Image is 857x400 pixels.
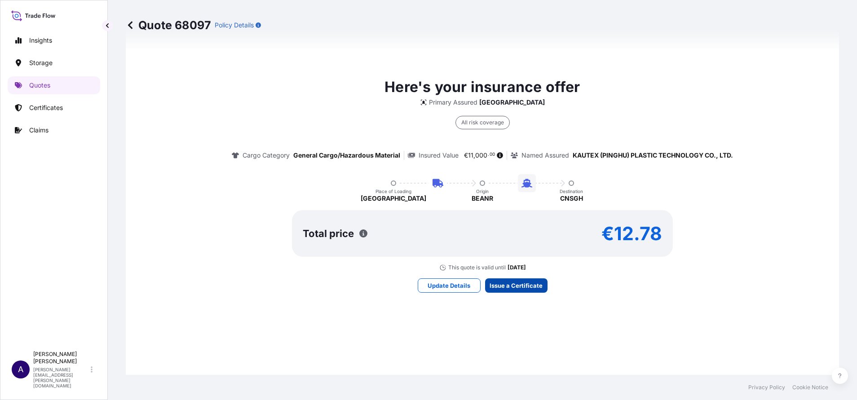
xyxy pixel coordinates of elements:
[429,98,477,107] p: Primary Assured
[464,152,468,158] span: €
[375,189,411,194] p: Place of Loading
[521,151,569,160] p: Named Assured
[8,76,100,94] a: Quotes
[384,76,580,98] p: Here's your insurance offer
[560,189,583,194] p: Destination
[560,194,583,203] p: CNSGH
[29,81,50,90] p: Quotes
[29,126,49,135] p: Claims
[29,58,53,67] p: Storage
[472,194,493,203] p: BEANR
[126,18,211,32] p: Quote 68097
[293,151,400,160] p: General Cargo/Hazardous Material
[33,367,89,388] p: [PERSON_NAME][EMAIL_ADDRESS][PERSON_NAME][DOMAIN_NAME]
[29,36,52,45] p: Insights
[490,153,495,156] span: 00
[33,351,89,365] p: [PERSON_NAME] [PERSON_NAME]
[215,21,254,30] p: Policy Details
[488,153,489,156] span: .
[473,152,475,158] span: ,
[29,103,63,112] p: Certificates
[485,278,548,293] button: Issue a Certificate
[476,189,489,194] p: Origin
[8,99,100,117] a: Certificates
[428,281,470,290] p: Update Details
[419,151,459,160] p: Insured Value
[573,151,733,160] p: KAUTEX (PINGHU) PLASTIC TECHNOLOGY CO., LTD.
[243,151,290,160] p: Cargo Category
[18,365,23,374] span: A
[468,152,473,158] span: 11
[490,281,543,290] p: Issue a Certificate
[748,384,785,391] a: Privacy Policy
[8,31,100,49] a: Insights
[455,116,510,129] div: All risk coverage
[448,264,506,271] p: This quote is valid until
[8,121,100,139] a: Claims
[361,194,426,203] p: [GEOGRAPHIC_DATA]
[418,278,481,293] button: Update Details
[601,226,662,241] p: €12.78
[475,152,487,158] span: 000
[792,384,828,391] a: Cookie Notice
[479,98,545,107] p: [GEOGRAPHIC_DATA]
[303,229,354,238] p: Total price
[8,54,100,72] a: Storage
[508,264,526,271] p: [DATE]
